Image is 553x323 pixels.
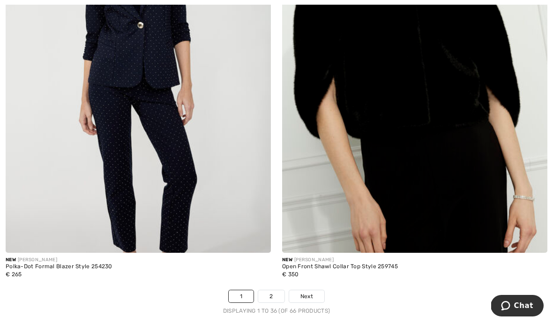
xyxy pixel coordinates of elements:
a: 1 [229,290,254,302]
span: € 265 [6,271,22,278]
div: [PERSON_NAME] [6,257,271,264]
span: Next [300,292,313,301]
div: Polka-Dot Formal Blazer Style 254230 [6,264,271,270]
span: New [282,257,292,263]
a: 2 [258,290,284,302]
a: Next [289,290,324,302]
span: € 350 [282,271,299,278]
span: New [6,257,16,263]
div: [PERSON_NAME] [282,257,547,264]
iframe: Opens a widget where you can chat to one of our agents [491,295,544,318]
div: Open Front Shawl Collar Top Style 259745 [282,264,547,270]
